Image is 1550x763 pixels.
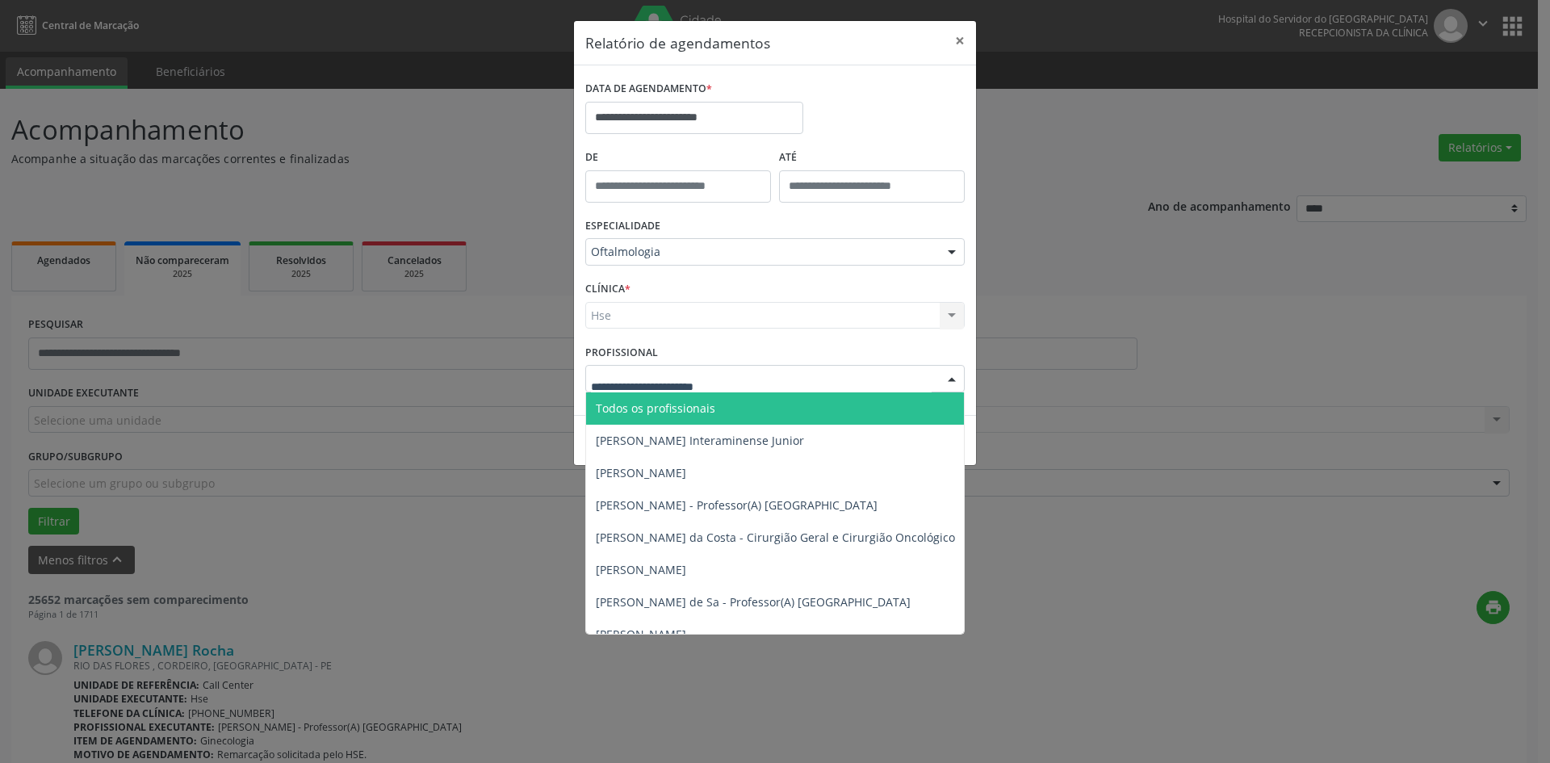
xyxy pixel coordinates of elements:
span: [PERSON_NAME] - Professor(A) [GEOGRAPHIC_DATA] [596,497,878,513]
span: Todos os profissionais [596,400,715,416]
span: [PERSON_NAME] [596,465,686,480]
label: CLÍNICA [585,277,630,302]
label: PROFISSIONAL [585,340,658,365]
label: DATA DE AGENDAMENTO [585,77,712,102]
label: ATÉ [779,145,965,170]
label: De [585,145,771,170]
h5: Relatório de agendamentos [585,32,770,53]
span: Oftalmologia [591,244,932,260]
span: [PERSON_NAME] da Costa - Cirurgião Geral e Cirurgião Oncológico [596,530,955,545]
span: [PERSON_NAME] [596,627,686,642]
span: [PERSON_NAME] [596,562,686,577]
button: Close [944,21,976,61]
label: ESPECIALIDADE [585,214,660,239]
span: [PERSON_NAME] de Sa - Professor(A) [GEOGRAPHIC_DATA] [596,594,911,610]
span: [PERSON_NAME] Interaminense Junior [596,433,804,448]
